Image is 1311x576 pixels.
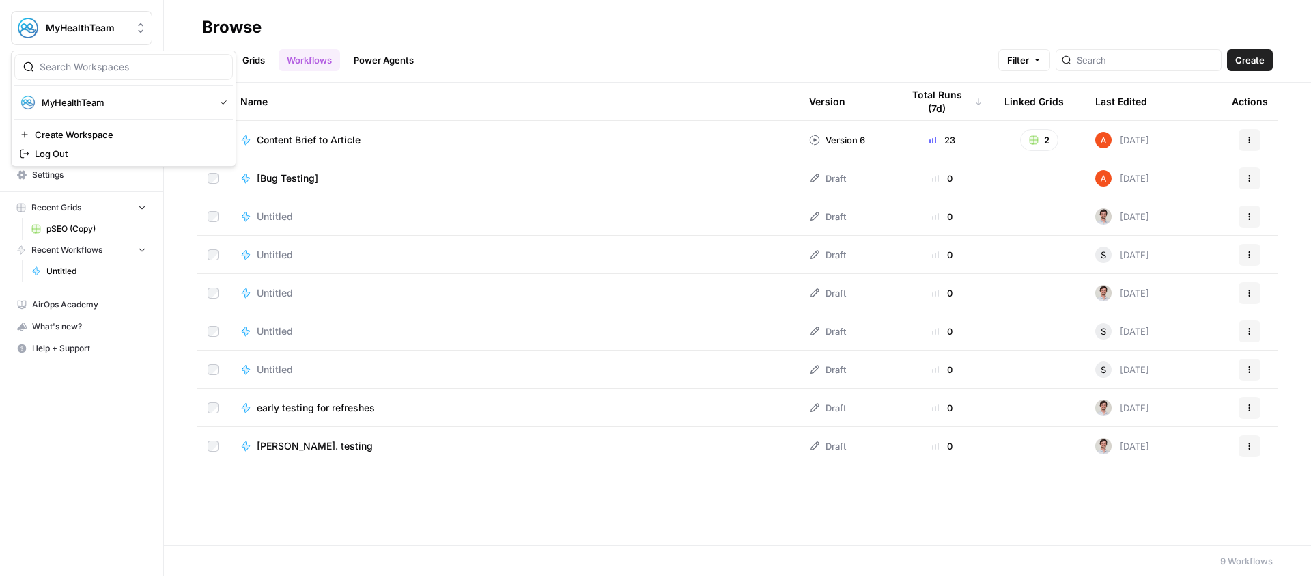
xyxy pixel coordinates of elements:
span: Recent Grids [31,202,81,214]
div: Draft [809,210,846,223]
div: Draft [809,286,846,300]
div: Linked Grids [1004,83,1064,120]
span: [PERSON_NAME]. testing [257,439,373,453]
div: Last Edited [1095,83,1147,120]
a: Untitled [240,363,787,376]
div: 0 [902,210,983,223]
div: Browse [202,16,262,38]
a: Log Out [14,144,233,163]
img: MyHealthTeam Logo [16,16,40,40]
div: [DATE] [1095,438,1149,454]
span: Untitled [46,265,146,277]
div: Total Runs (7d) [902,83,983,120]
a: Create Workspace [14,125,233,144]
input: Search [1077,53,1215,67]
img: MyHealthTeam Logo [20,94,36,111]
a: Untitled [240,248,787,262]
div: 9 Workflows [1220,554,1273,568]
a: pSEO (Copy) [25,218,152,240]
span: S [1101,248,1106,262]
button: Filter [998,49,1050,71]
div: [DATE] [1095,208,1149,225]
div: 0 [902,248,983,262]
a: [PERSON_NAME]. testing [240,439,787,453]
div: [DATE] [1095,361,1149,378]
div: [DATE] [1095,170,1149,187]
span: AirOps Academy [32,299,146,311]
span: pSEO (Copy) [46,223,146,235]
input: Search Workspaces [40,60,224,74]
span: Untitled [257,325,293,338]
button: 2 [1020,129,1058,151]
div: 0 [902,439,983,453]
div: Draft [809,363,846,376]
img: cje7zb9ux0f2nqyv5qqgv3u0jxek [1095,132,1112,148]
div: Actions [1232,83,1268,120]
button: Recent Grids [11,197,152,218]
a: [Bug Testing] [240,172,787,185]
span: Create Workspace [35,128,222,141]
span: Help + Support [32,342,146,355]
img: tdmuw9wfe40fkwq84phcceuazoww [1095,285,1112,301]
div: 0 [902,325,983,338]
span: Create [1235,53,1265,67]
div: 0 [902,363,983,376]
div: 0 [902,172,983,185]
img: tdmuw9wfe40fkwq84phcceuazoww [1095,208,1112,225]
span: S [1101,363,1106,376]
div: [DATE] [1095,285,1149,301]
div: Draft [809,248,846,262]
span: early testing for refreshes [257,401,375,415]
span: Recent Workflows [31,244,102,256]
a: Power Agents [346,49,422,71]
span: MyHealthTeam [46,21,128,35]
div: 23 [902,133,983,147]
div: Name [240,83,787,120]
div: 0 [902,401,983,415]
a: Content Brief to Article [240,133,787,147]
div: What's new? [12,316,152,337]
button: Workspace: MyHealthTeam [11,11,152,45]
span: Untitled [257,210,293,223]
div: [DATE] [1095,323,1149,340]
a: Untitled [25,260,152,282]
div: Draft [809,439,846,453]
a: early testing for refreshes [240,401,787,415]
span: [Bug Testing] [257,172,318,185]
div: [DATE] [1095,132,1149,148]
span: Log Out [35,147,222,161]
div: Draft [809,172,846,185]
a: AirOps Academy [11,294,152,316]
a: All [202,49,229,71]
a: Settings [11,164,152,186]
span: Settings [32,169,146,181]
span: Untitled [257,286,293,300]
button: Help + Support [11,338,152,359]
div: [DATE] [1095,400,1149,416]
div: Version [809,83,845,120]
img: tdmuw9wfe40fkwq84phcceuazoww [1095,400,1112,416]
span: Untitled [257,363,293,376]
span: MyHealthTeam [42,96,210,109]
img: cje7zb9ux0f2nqyv5qqgv3u0jxek [1095,170,1112,187]
span: Filter [1007,53,1029,67]
button: Create [1227,49,1273,71]
div: 0 [902,286,983,300]
button: Recent Workflows [11,240,152,260]
div: Draft [809,325,846,338]
a: Grids [234,49,273,71]
div: Version 6 [809,133,865,147]
div: Draft [809,401,846,415]
span: S [1101,325,1106,338]
img: tdmuw9wfe40fkwq84phcceuazoww [1095,438,1112,454]
a: Untitled [240,210,787,223]
div: Workspace: MyHealthTeam [11,51,236,167]
button: What's new? [11,316,152,338]
a: Untitled [240,286,787,300]
a: Workflows [279,49,340,71]
span: Untitled [257,248,293,262]
div: [DATE] [1095,247,1149,263]
a: Untitled [240,325,787,338]
span: Content Brief to Article [257,133,361,147]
